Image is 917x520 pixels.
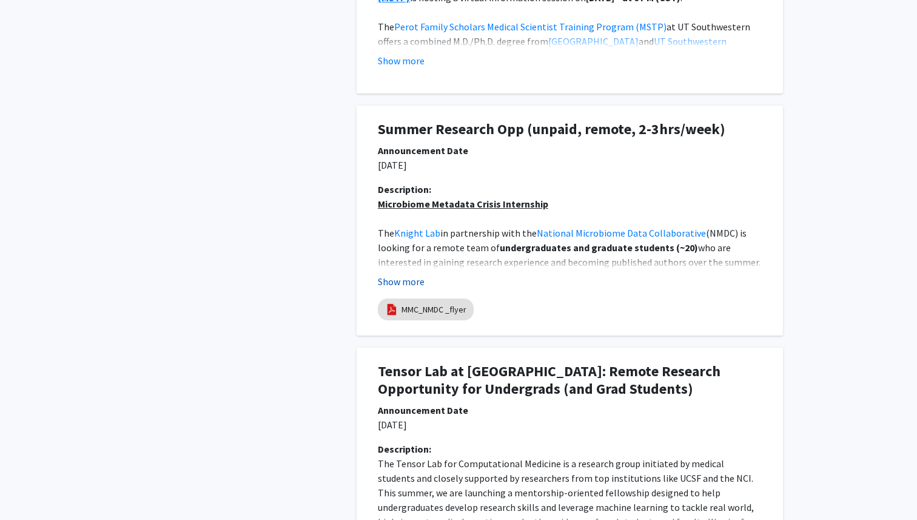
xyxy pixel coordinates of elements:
[378,182,762,197] div: Description:
[394,21,667,33] a: Perot Family Scholars Medical Scientist Training Program (MSTP)
[639,35,654,47] span: and
[440,227,537,239] span: in partnership with the
[500,241,698,254] strong: undergraduates and graduate students (~20)
[9,465,52,511] iframe: Chat
[378,158,762,172] p: [DATE]
[385,303,398,316] img: pdf_icon.png
[378,417,762,432] p: [DATE]
[378,227,394,239] span: The
[378,363,762,398] h1: Tensor Lab at [GEOGRAPHIC_DATA]: Remote Research Opportunity for Undergrads (and Grad Students)
[378,241,762,283] span: who are interested in gaining research experience and becoming published authors over the summer....
[378,21,394,33] span: The
[537,227,706,239] a: National Microbiome Data Collaborative
[378,403,762,417] div: Announcement Date
[378,198,548,210] u: Microbiome Metadata Crisis Internship
[378,274,425,289] button: Show more
[548,35,639,47] a: [GEOGRAPHIC_DATA]
[401,303,466,316] a: MMC_NMDC _flyer
[378,121,762,138] h1: Summer Research Opp (unpaid, remote, 2-3hrs/week)
[378,143,762,158] div: Announcement Date
[394,227,440,239] a: Knight Lab
[378,442,762,456] div: Description:
[378,53,425,68] button: Show more
[378,226,762,328] p: [GEOGRAPHIC_DATA][US_STATE]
